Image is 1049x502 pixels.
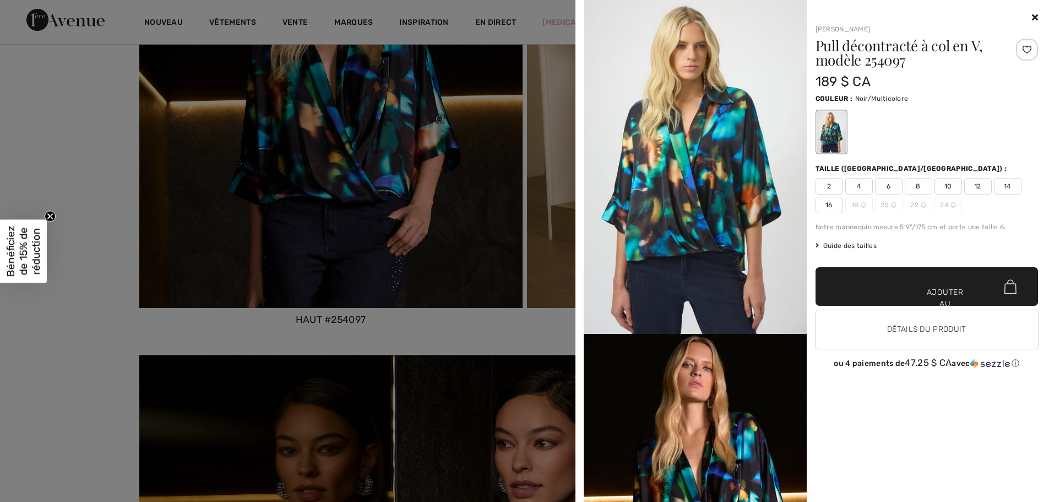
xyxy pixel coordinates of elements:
[905,357,952,368] font: 47.25 $ CA
[825,201,833,209] font: 16
[974,182,981,190] font: 12
[834,359,905,368] font: ou 4 paiements de
[891,202,896,208] img: ring-m.svg
[887,182,890,190] font: 6
[916,182,920,190] font: 8
[816,358,1039,373] div: ou 4 paiements de47.25 $ CAavecSezzle Cliquez pour en savoir plus sur Sezzle
[927,287,964,321] font: Ajouter au panier
[45,210,56,222] button: Fermer le teaser
[4,225,42,277] font: Bénéficiez de 15% de réduction
[855,95,909,102] font: Noir/Multicolore
[823,242,877,250] font: Guide des tailles
[857,182,861,190] font: 4
[1004,279,1017,294] img: Bag.svg
[816,310,1039,349] button: Détails du produit
[944,182,952,190] font: 10
[921,202,926,208] img: ring-m.svg
[952,359,970,368] font: avec
[851,201,859,209] font: 18
[940,201,948,209] font: 24
[827,182,831,190] font: 2
[970,359,1010,369] img: Sezzle
[816,223,1006,231] font: Notre mannequin mesure 5'9"/175 cm et porte une taille 6.
[887,325,966,334] font: Détails du produit
[861,202,866,208] img: ring-m.svg
[880,201,889,209] font: 20
[950,202,956,208] img: ring-m.svg
[816,165,1007,172] font: Taille ([GEOGRAPHIC_DATA]/[GEOGRAPHIC_DATA]) :
[1012,359,1019,368] font: ⓘ
[25,8,47,18] font: Aide
[817,111,845,153] div: Noir/Multicolore
[816,74,871,89] font: 189 $ CA
[1004,182,1011,190] font: 14
[816,95,853,102] font: Couleur :
[910,201,918,209] font: 22
[816,25,871,33] a: [PERSON_NAME]
[816,36,983,69] font: Pull décontracté à col en V, modèle 254097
